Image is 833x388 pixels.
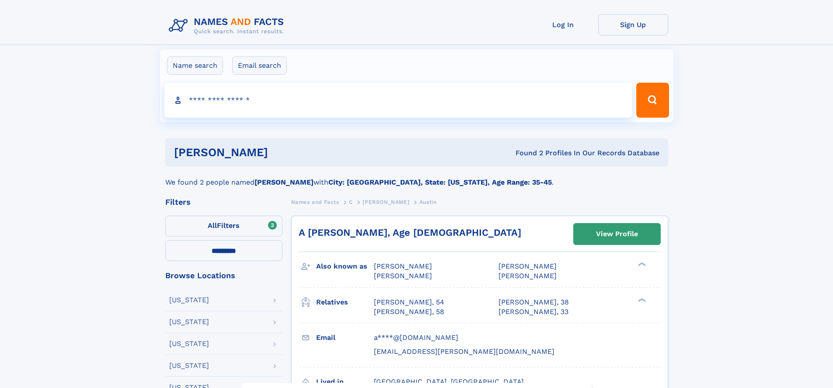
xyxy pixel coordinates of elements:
[165,14,291,38] img: Logo Names and Facts
[164,83,633,118] input: search input
[165,167,668,188] div: We found 2 people named with .
[165,216,282,237] label: Filters
[299,227,521,238] a: A [PERSON_NAME], Age [DEMOGRAPHIC_DATA]
[636,297,646,303] div: ❯
[349,196,353,207] a: C
[419,199,437,205] span: Austin
[636,262,646,267] div: ❯
[165,198,282,206] div: Filters
[362,196,409,207] a: [PERSON_NAME]
[392,148,659,158] div: Found 2 Profiles In Our Records Database
[254,178,314,186] b: [PERSON_NAME]
[636,83,669,118] button: Search Button
[362,199,409,205] span: [PERSON_NAME]
[169,297,209,304] div: [US_STATE]
[316,259,374,274] h3: Also known as
[165,272,282,280] div: Browse Locations
[167,56,223,75] label: Name search
[374,378,524,386] span: [GEOGRAPHIC_DATA], [GEOGRAPHIC_DATA]
[374,307,444,317] a: [PERSON_NAME], 58
[528,14,598,35] a: Log In
[498,297,569,307] a: [PERSON_NAME], 38
[291,196,339,207] a: Names and Facts
[328,178,552,186] b: City: [GEOGRAPHIC_DATA], State: [US_STATE], Age Range: 35-45
[174,147,392,158] h1: [PERSON_NAME]
[374,297,444,307] a: [PERSON_NAME], 54
[374,262,432,270] span: [PERSON_NAME]
[349,199,353,205] span: C
[208,221,217,230] span: All
[169,318,209,325] div: [US_STATE]
[316,295,374,310] h3: Relatives
[498,262,557,270] span: [PERSON_NAME]
[316,330,374,345] h3: Email
[498,272,557,280] span: [PERSON_NAME]
[574,224,660,245] a: View Profile
[598,14,668,35] a: Sign Up
[232,56,287,75] label: Email search
[498,307,568,317] a: [PERSON_NAME], 33
[169,362,209,369] div: [US_STATE]
[374,347,554,356] span: [EMAIL_ADDRESS][PERSON_NAME][DOMAIN_NAME]
[374,272,432,280] span: [PERSON_NAME]
[169,340,209,347] div: [US_STATE]
[596,224,638,244] div: View Profile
